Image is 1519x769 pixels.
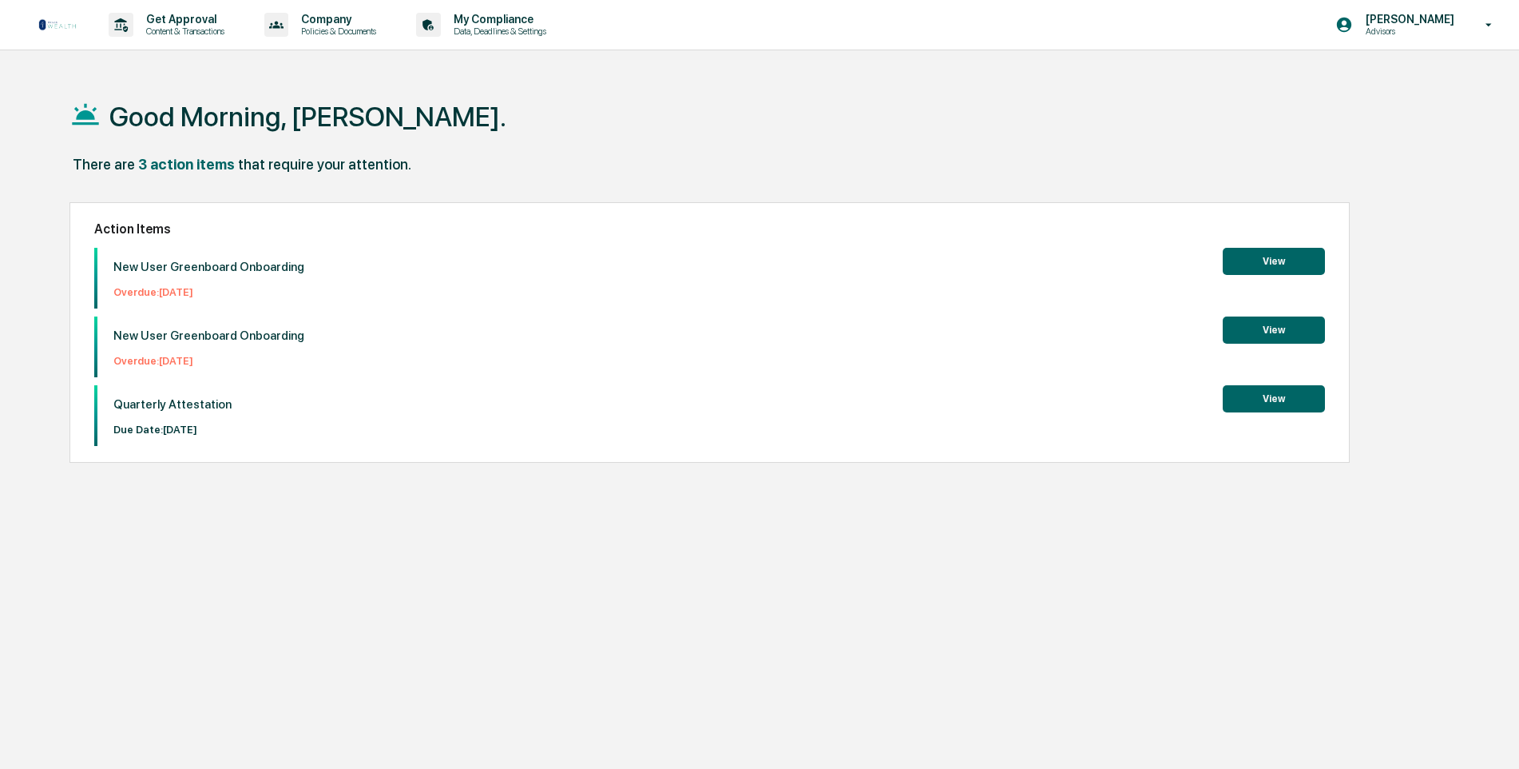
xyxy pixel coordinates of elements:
p: Company [288,13,384,26]
h2: Action Items [94,221,1325,237]
p: Content & Transactions [133,26,232,37]
h1: Good Morning, [PERSON_NAME]. [109,101,506,133]
div: There are [73,156,135,173]
p: New User Greenboard Onboarding [113,260,304,274]
div: that require your attention. [238,156,411,173]
button: View [1223,317,1325,344]
div: 3 action items [138,156,235,173]
p: [PERSON_NAME] [1353,13,1462,26]
p: Overdue: [DATE] [113,355,304,367]
p: Data, Deadlines & Settings [441,26,554,37]
p: Policies & Documents [288,26,384,37]
button: View [1223,248,1325,275]
img: logo [38,18,77,31]
p: New User Greenboard Onboarding [113,329,304,343]
button: View [1223,385,1325,412]
a: View [1223,253,1325,268]
p: Advisors [1353,26,1462,37]
p: Due Date: [DATE] [113,424,232,436]
a: View [1223,321,1325,337]
p: My Compliance [441,13,554,26]
p: Get Approval [133,13,232,26]
a: View [1223,390,1325,405]
p: Quarterly Attestation [113,397,232,412]
p: Overdue: [DATE] [113,286,304,298]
